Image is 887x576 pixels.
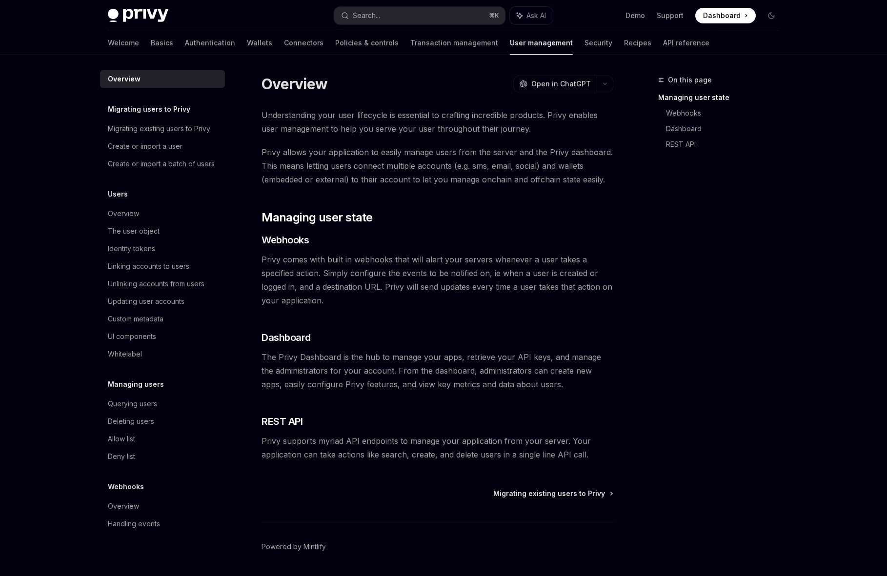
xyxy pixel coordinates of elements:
[100,328,225,345] a: UI components
[108,378,164,390] h5: Managing users
[100,395,225,413] a: Querying users
[510,31,573,55] a: User management
[531,79,591,89] span: Open in ChatGPT
[100,310,225,328] a: Custom metadata
[262,434,613,461] span: Privy supports myriad API endpoints to manage your application from your server. Your application...
[100,70,225,88] a: Overview
[108,398,157,410] div: Querying users
[108,73,141,85] div: Overview
[108,31,139,55] a: Welcome
[100,155,225,173] a: Create or import a batch of users
[262,75,327,93] h1: Overview
[666,121,787,137] a: Dashboard
[489,12,499,20] span: ⌘ K
[108,518,160,530] div: Handling events
[108,9,168,22] img: dark logo
[100,413,225,430] a: Deleting users
[703,11,741,20] span: Dashboard
[262,415,302,428] span: REST API
[410,31,498,55] a: Transaction management
[108,123,210,135] div: Migrating existing users to Privy
[151,31,173,55] a: Basics
[108,331,156,342] div: UI components
[100,497,225,515] a: Overview
[247,31,272,55] a: Wallets
[108,500,139,512] div: Overview
[262,350,613,391] span: The Privy Dashboard is the hub to manage your apps, retrieve your API keys, and manage the admini...
[625,11,645,20] a: Demo
[353,10,380,21] div: Search...
[100,448,225,465] a: Deny list
[262,542,326,552] a: Powered by Mintlify
[764,8,779,23] button: Toggle dark mode
[108,433,135,445] div: Allow list
[335,31,399,55] a: Policies & controls
[108,278,204,290] div: Unlinking accounts from users
[100,222,225,240] a: The user object
[657,11,684,20] a: Support
[108,451,135,462] div: Deny list
[108,158,215,170] div: Create or import a batch of users
[108,416,154,427] div: Deleting users
[100,205,225,222] a: Overview
[108,348,142,360] div: Whitelabel
[334,7,505,24] button: Search...⌘K
[510,7,553,24] button: Ask AI
[108,260,189,272] div: Linking accounts to users
[668,74,712,86] span: On this page
[108,103,190,115] h5: Migrating users to Privy
[108,140,182,152] div: Create or import a user
[100,430,225,448] a: Allow list
[666,105,787,121] a: Webhooks
[262,233,309,247] span: Webhooks
[493,489,612,498] a: Migrating existing users to Privy
[108,188,128,200] h5: Users
[100,120,225,138] a: Migrating existing users to Privy
[666,137,787,152] a: REST API
[262,145,613,186] span: Privy allows your application to easily manage users from the server and the Privy dashboard. Thi...
[262,331,311,344] span: Dashboard
[185,31,235,55] a: Authentication
[262,210,373,225] span: Managing user state
[513,76,597,92] button: Open in ChatGPT
[108,208,139,219] div: Overview
[100,258,225,275] a: Linking accounts to users
[100,275,225,293] a: Unlinking accounts from users
[658,90,787,105] a: Managing user state
[493,489,605,498] span: Migrating existing users to Privy
[108,313,163,325] div: Custom metadata
[526,11,546,20] span: Ask AI
[100,138,225,155] a: Create or import a user
[108,225,160,237] div: The user object
[100,293,225,310] a: Updating user accounts
[100,515,225,533] a: Handling events
[262,253,613,307] span: Privy comes with built in webhooks that will alert your servers whenever a user takes a specified...
[262,108,613,136] span: Understanding your user lifecycle is essential to crafting incredible products. Privy enables use...
[100,345,225,363] a: Whitelabel
[585,31,612,55] a: Security
[108,481,144,493] h5: Webhooks
[663,31,709,55] a: API reference
[108,243,155,255] div: Identity tokens
[624,31,651,55] a: Recipes
[695,8,756,23] a: Dashboard
[100,240,225,258] a: Identity tokens
[284,31,323,55] a: Connectors
[108,296,184,307] div: Updating user accounts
